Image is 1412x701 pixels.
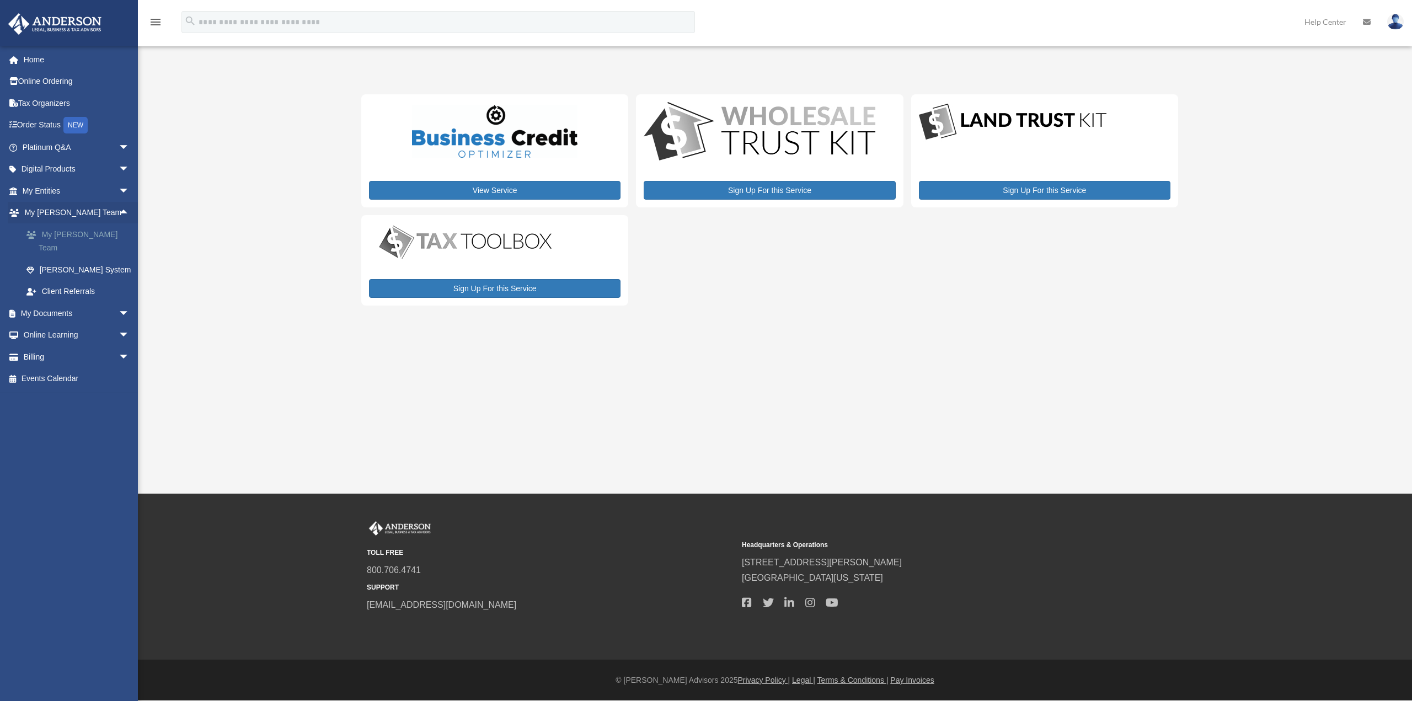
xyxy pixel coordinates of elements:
[738,676,790,684] a: Privacy Policy |
[119,158,141,181] span: arrow_drop_down
[15,281,146,303] a: Client Referrals
[367,600,516,609] a: [EMAIL_ADDRESS][DOMAIN_NAME]
[8,368,146,390] a: Events Calendar
[742,573,883,582] a: [GEOGRAPHIC_DATA][US_STATE]
[138,673,1412,687] div: © [PERSON_NAME] Advisors 2025
[367,582,734,593] small: SUPPORT
[8,158,141,180] a: Digital Productsarrow_drop_down
[8,71,146,93] a: Online Ordering
[15,223,146,259] a: My [PERSON_NAME] Team
[8,202,146,224] a: My [PERSON_NAME] Teamarrow_drop_up
[8,324,146,346] a: Online Learningarrow_drop_down
[890,676,934,684] a: Pay Invoices
[5,13,105,35] img: Anderson Advisors Platinum Portal
[919,102,1106,142] img: LandTrust_lgo-1.jpg
[742,558,902,567] a: [STREET_ADDRESS][PERSON_NAME]
[644,181,895,200] a: Sign Up For this Service
[184,15,196,27] i: search
[8,92,146,114] a: Tax Organizers
[367,547,734,559] small: TOLL FREE
[367,521,433,536] img: Anderson Advisors Platinum Portal
[8,49,146,71] a: Home
[8,180,146,202] a: My Entitiesarrow_drop_down
[119,324,141,347] span: arrow_drop_down
[792,676,815,684] a: Legal |
[8,302,146,324] a: My Documentsarrow_drop_down
[119,136,141,159] span: arrow_drop_down
[644,102,875,163] img: WS-Trust-Kit-lgo-1.jpg
[367,565,421,575] a: 800.706.4741
[15,259,146,281] a: [PERSON_NAME] System
[8,346,146,368] a: Billingarrow_drop_down
[8,114,146,137] a: Order StatusNEW
[919,181,1170,200] a: Sign Up For this Service
[817,676,889,684] a: Terms & Conditions |
[63,117,88,133] div: NEW
[369,181,621,200] a: View Service
[8,136,146,158] a: Platinum Q&Aarrow_drop_down
[369,279,621,298] a: Sign Up For this Service
[119,346,141,368] span: arrow_drop_down
[149,15,162,29] i: menu
[119,180,141,202] span: arrow_drop_down
[1387,14,1404,30] img: User Pic
[149,19,162,29] a: menu
[119,202,141,224] span: arrow_drop_up
[369,223,562,261] img: taxtoolbox_new-1.webp
[119,302,141,325] span: arrow_drop_down
[742,539,1109,551] small: Headquarters & Operations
